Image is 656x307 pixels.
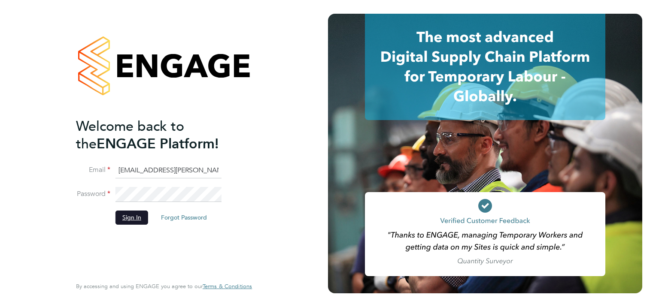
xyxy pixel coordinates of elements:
[76,117,243,153] h2: ENGAGE Platform!
[76,118,184,152] span: Welcome back to the
[115,211,148,224] button: Sign In
[76,190,110,199] label: Password
[76,283,252,290] span: By accessing and using ENGAGE you agree to our
[76,166,110,175] label: Email
[203,283,252,290] a: Terms & Conditions
[154,211,214,224] button: Forgot Password
[115,163,222,178] input: Enter your work email...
